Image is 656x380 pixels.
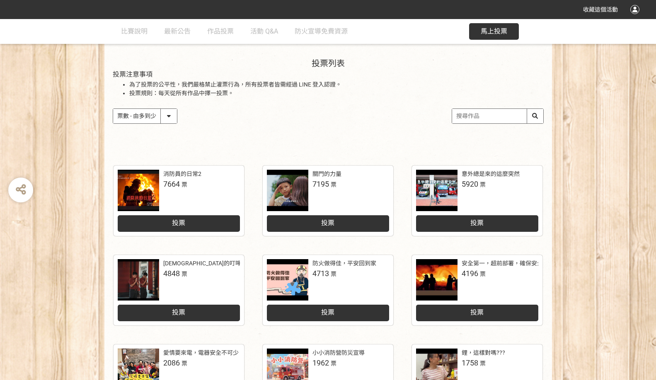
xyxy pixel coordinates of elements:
span: 票 [331,181,336,188]
span: 1962 [312,358,329,367]
h2: 投票列表 [113,58,544,68]
a: 消防員的日常27664票投票 [114,166,244,236]
li: 投票規則：每天從所有作品中擇一投票。 [129,89,544,98]
span: 票 [331,360,336,367]
a: [DEMOGRAPHIC_DATA]的叮嚀：人離火要熄，住警器不離4848票投票 [114,255,244,325]
span: 票 [331,271,336,277]
span: 4196 [462,269,478,278]
span: 收藏這個活動 [583,6,618,13]
span: 票 [182,271,187,277]
a: 最新公告 [164,19,191,44]
span: 最新公告 [164,27,191,35]
span: 投票 [172,308,185,316]
span: 4848 [163,269,180,278]
div: 安全第一，超前部署，確保安全。 [462,259,549,268]
a: 防火做得佳，平安回到家4713票投票 [263,255,393,325]
span: 1758 [462,358,478,367]
span: 投票注意事項 [113,70,153,78]
span: 防火宣導免費資源 [295,27,348,35]
div: 消防員的日常2 [163,170,201,178]
span: 活動 Q&A [250,27,278,35]
span: 比賽說明 [121,27,148,35]
span: 票 [480,360,486,367]
div: 小小消防營防災宣導 [312,349,365,357]
button: 馬上投票 [469,23,519,40]
span: 票 [480,181,486,188]
span: 2086 [163,358,180,367]
span: 票 [480,271,486,277]
span: 投票 [470,308,484,316]
span: 作品投票 [207,27,234,35]
span: 投票 [172,219,185,227]
span: 馬上投票 [481,27,507,35]
li: 為了投票的公平性，我們嚴格禁止灌票行為，所有投票者皆需經過 LINE 登入認證。 [129,80,544,89]
span: 投票 [321,219,334,227]
span: 7195 [312,180,329,188]
div: 防火做得佳，平安回到家 [312,259,376,268]
select: Sorting [113,109,177,123]
a: 活動 Q&A [250,19,278,44]
div: 愛情要來電，電器安全不可少 [163,349,239,357]
a: 比賽說明 [121,19,148,44]
span: 投票 [470,219,484,227]
a: 意外總是來的這麼突然5920票投票 [412,166,542,236]
span: 7664 [163,180,180,188]
a: 防火宣導免費資源 [295,19,348,44]
div: 意外總是來的這麼突然 [462,170,520,178]
span: 票 [182,360,187,367]
span: 票 [182,181,187,188]
div: 鋰，這樣對嗎??? [462,349,505,357]
a: 安全第一，超前部署，確保安全。4196票投票 [412,255,542,325]
a: 作品投票 [207,19,234,44]
span: 投票 [321,308,334,316]
div: [DEMOGRAPHIC_DATA]的叮嚀：人離火要熄，住警器不離 [163,259,311,268]
div: 關門的力量 [312,170,341,178]
a: 關門的力量7195票投票 [263,166,393,236]
span: 4713 [312,269,329,278]
span: 5920 [462,180,478,188]
input: 搜尋作品 [452,109,543,123]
